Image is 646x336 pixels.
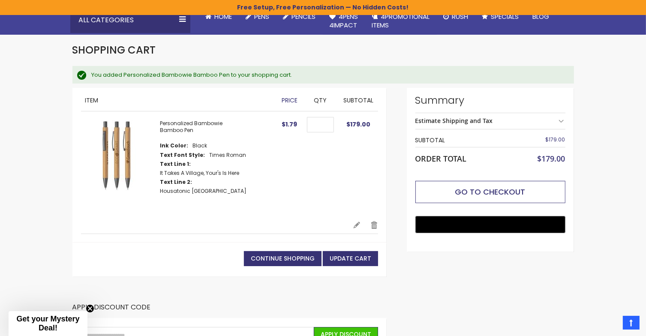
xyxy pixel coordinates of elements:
span: Pens [255,12,270,21]
span: $179.00 [346,120,370,129]
div: All Categories [70,7,190,33]
span: Blog [533,12,550,21]
dt: Text Font Style [160,152,205,159]
img: Personalized Bambowie Bamboo Pen [81,120,152,191]
span: Specials [491,12,519,21]
span: Price [282,96,297,105]
a: Personalized Bambowie Bamboo Pen [81,120,160,212]
button: Close teaser [86,304,94,313]
div: Get your Mystery Deal!Close teaser [9,311,87,336]
span: Continue Shopping [251,254,315,263]
dt: Ink Color [160,142,189,149]
span: 4PROMOTIONAL ITEMS [372,12,430,30]
span: Get your Mystery Deal! [16,315,79,332]
iframe: Google Customer Reviews [575,313,646,336]
span: Shopping Cart [72,43,156,57]
a: Pens [239,7,276,26]
span: $1.79 [282,120,297,129]
span: $179.00 [546,136,565,143]
a: 4Pens4impact [323,7,365,35]
dt: Text Line 1 [160,161,191,168]
a: Pencils [276,7,323,26]
dd: Times Roman [210,152,246,159]
span: Subtotal [343,96,373,105]
a: Continue Shopping [244,251,321,266]
a: 4PROMOTIONALITEMS [365,7,437,35]
span: $179.00 [538,153,565,164]
span: Qty [314,96,327,105]
a: Specials [475,7,526,26]
a: Personalized Bambowie Bamboo Pen [160,120,223,134]
th: Subtotal [415,134,515,147]
span: Update Cart [330,254,371,263]
span: Rush [452,12,469,21]
button: Buy with GPay [415,216,565,233]
strong: Order Total [415,152,467,164]
span: Go to Checkout [455,186,526,197]
strong: Summary [415,93,565,107]
a: Blog [526,7,556,26]
dd: It Takes A Village, Your's Is Here [160,170,240,177]
span: Home [215,12,232,21]
span: Item [85,96,99,105]
a: Home [199,7,239,26]
span: Pencils [292,12,316,21]
strong: Apply Discount Code [72,303,151,318]
a: Rush [437,7,475,26]
button: Go to Checkout [415,181,565,203]
div: You added Personalized Bambowie Bamboo Pen to your shopping cart. [92,71,565,79]
dt: Text Line 2 [160,179,192,186]
dd: Black [193,142,207,149]
dd: Housatonic [GEOGRAPHIC_DATA] [160,188,247,195]
strong: Estimate Shipping and Tax [415,117,493,125]
span: 4Pens 4impact [330,12,358,30]
button: Update Cart [323,251,378,266]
